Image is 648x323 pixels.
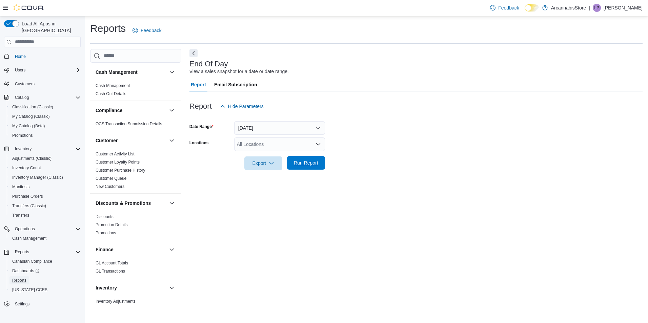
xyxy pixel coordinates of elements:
[7,285,83,295] button: [US_STATE] CCRS
[593,4,601,12] div: Luke Periccos
[12,248,81,256] span: Reports
[168,106,176,114] button: Compliance
[130,24,164,37] a: Feedback
[191,78,206,91] span: Report
[9,286,81,294] span: Washington CCRS
[525,4,539,12] input: Dark Mode
[9,183,81,191] span: Manifests
[96,284,117,291] h3: Inventory
[214,78,257,91] span: Email Subscription
[12,248,32,256] button: Reports
[7,211,83,220] button: Transfers
[594,4,600,12] span: LP
[96,261,128,265] a: GL Account Totals
[168,136,176,145] button: Customer
[96,69,166,76] button: Cash Management
[9,122,48,130] a: My Catalog (Beta)
[7,154,83,163] button: Adjustments (Classic)
[12,66,81,74] span: Users
[12,225,38,233] button: Operations
[96,246,166,253] button: Finance
[90,213,181,240] div: Discounts & Promotions
[9,211,81,219] span: Transfers
[7,257,83,266] button: Canadian Compliance
[96,160,140,165] a: Customer Loyalty Points
[1,299,83,308] button: Settings
[168,199,176,207] button: Discounts & Promotions
[9,112,53,121] a: My Catalog (Classic)
[7,163,83,173] button: Inventory Count
[7,102,83,112] button: Classification (Classic)
[12,165,41,171] span: Inventory Count
[1,247,83,257] button: Reports
[287,156,325,170] button: Run Report
[96,184,124,189] span: New Customers
[90,82,181,101] div: Cash Management
[96,137,118,144] h3: Customer
[551,4,586,12] p: ArcannabisStore
[604,4,643,12] p: [PERSON_NAME]
[228,103,264,110] span: Hide Parameters
[96,222,128,227] a: Promotion Details
[9,276,81,284] span: Reports
[9,202,81,210] span: Transfers (Classic)
[12,194,43,199] span: Purchase Orders
[96,107,122,114] h3: Compliance
[9,286,50,294] a: [US_STATE] CCRS
[589,4,590,12] p: |
[12,52,28,61] a: Home
[244,156,282,170] button: Export
[96,214,114,219] a: Discounts
[9,257,55,265] a: Canadian Compliance
[96,176,126,181] span: Customer Queue
[9,112,81,121] span: My Catalog (Classic)
[189,124,214,129] label: Date Range
[9,192,46,200] a: Purchase Orders
[9,103,56,111] a: Classification (Classic)
[1,224,83,234] button: Operations
[7,192,83,201] button: Purchase Orders
[9,122,81,130] span: My Catalog (Beta)
[12,114,50,119] span: My Catalog (Classic)
[168,68,176,76] button: Cash Management
[96,151,135,157] span: Customer Activity List
[90,259,181,278] div: Finance
[14,4,44,11] img: Cova
[12,175,63,180] span: Inventory Manager (Classic)
[7,276,83,285] button: Reports
[96,200,166,207] button: Discounts & Promotions
[141,27,161,34] span: Feedback
[1,51,83,61] button: Home
[1,144,83,154] button: Inventory
[96,200,151,207] h3: Discounts & Promotions
[96,121,162,127] span: OCS Transaction Submission Details
[96,168,145,173] a: Customer Purchase History
[9,154,81,163] span: Adjustments (Classic)
[7,201,83,211] button: Transfers (Classic)
[9,257,81,265] span: Canadian Compliance
[12,213,29,218] span: Transfers
[19,20,81,34] span: Load All Apps in [GEOGRAPHIC_DATA]
[96,137,166,144] button: Customer
[15,249,29,255] span: Reports
[15,81,35,87] span: Customers
[9,173,66,181] a: Inventory Manager (Classic)
[12,156,52,161] span: Adjustments (Classic)
[189,140,209,146] label: Locations
[12,133,33,138] span: Promotions
[96,230,116,236] span: Promotions
[12,93,81,102] span: Catalog
[1,93,83,102] button: Catalog
[90,150,181,193] div: Customer
[90,120,181,131] div: Compliance
[9,267,81,275] span: Dashboards
[12,268,39,274] span: Dashboards
[15,67,25,73] span: Users
[12,300,32,308] a: Settings
[96,83,130,88] span: Cash Management
[9,234,49,242] a: Cash Management
[9,183,32,191] a: Manifests
[96,299,136,304] a: Inventory Adjustments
